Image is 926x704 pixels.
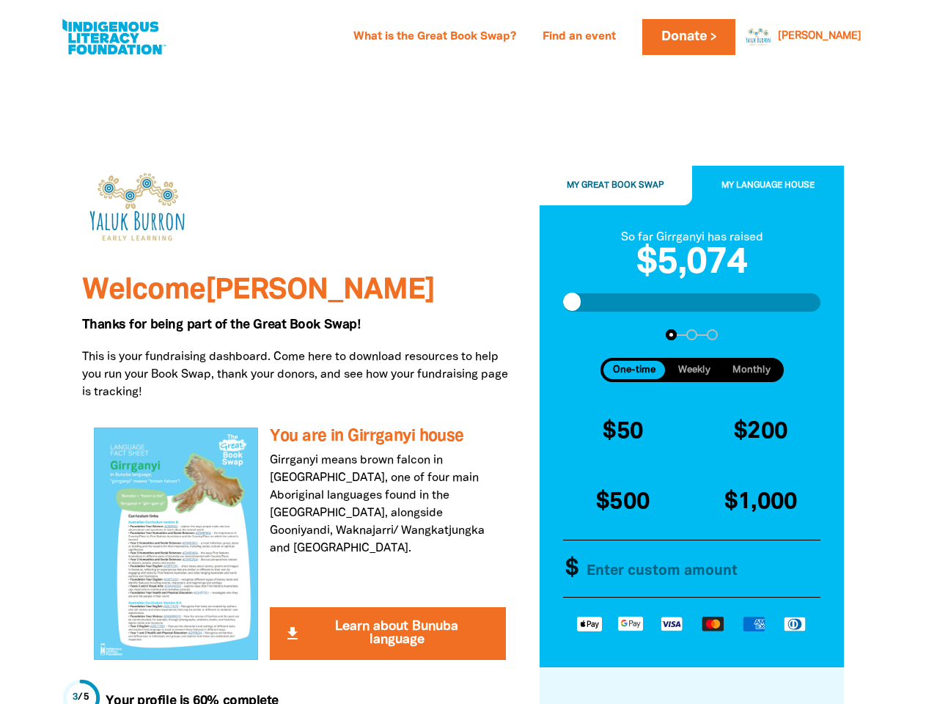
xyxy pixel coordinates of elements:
[613,365,655,375] span: One-time
[534,26,625,49] a: Find an event
[82,348,518,401] p: This is your fundraising dashboard. Come here to download resources to help you run your Book Swa...
[774,615,815,632] img: Discover logo
[270,607,505,660] button: get_app Learn about Bunuba language
[557,470,689,534] button: $500
[651,615,692,631] img: Visa logo
[666,329,677,340] button: Navigate to step 1 of 3 to enter your donation amount
[540,166,692,205] button: My Great Book Swap
[596,491,650,513] span: $500
[668,361,720,379] button: Weekly
[82,277,435,304] span: Welcome [PERSON_NAME]
[270,428,505,446] h3: You are in Girrganyi house
[558,540,578,597] span: $
[567,181,664,189] span: My Great Book Swap
[707,329,718,340] button: Navigate to step 3 of 3 to enter your payment details
[732,365,771,375] span: Monthly
[82,319,361,331] span: Thanks for being part of the Great Book Swap!
[610,615,651,631] img: Google Pay logo
[600,358,784,382] div: Donation frequency
[94,428,259,659] img: You are in Girrganyi house
[345,26,525,49] a: What is the Great Book Swap?
[686,329,697,340] button: Navigate to step 2 of 3 to enter your details
[734,421,787,442] span: $200
[721,181,815,189] span: My Language House
[573,540,826,597] input: Enter custom amount
[678,365,710,375] span: Weekly
[723,361,781,379] button: Monthly
[603,361,666,379] button: One-time
[563,228,821,246] div: So far Girrganyi has raised
[695,470,827,534] button: $1,000
[73,693,78,702] span: 3
[569,615,610,631] img: Apple Pay logo
[603,421,643,442] span: $50
[724,491,797,513] span: $1,000
[695,400,827,463] button: $200
[778,32,861,42] a: [PERSON_NAME]
[557,400,689,463] button: $50
[284,625,301,642] i: get_app
[692,615,733,631] img: Mastercard logo
[733,615,774,631] img: American Express logo
[563,603,821,643] div: Available payment methods
[642,19,735,55] a: Donate
[692,166,845,205] button: My Language House
[563,246,821,281] h2: $5,074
